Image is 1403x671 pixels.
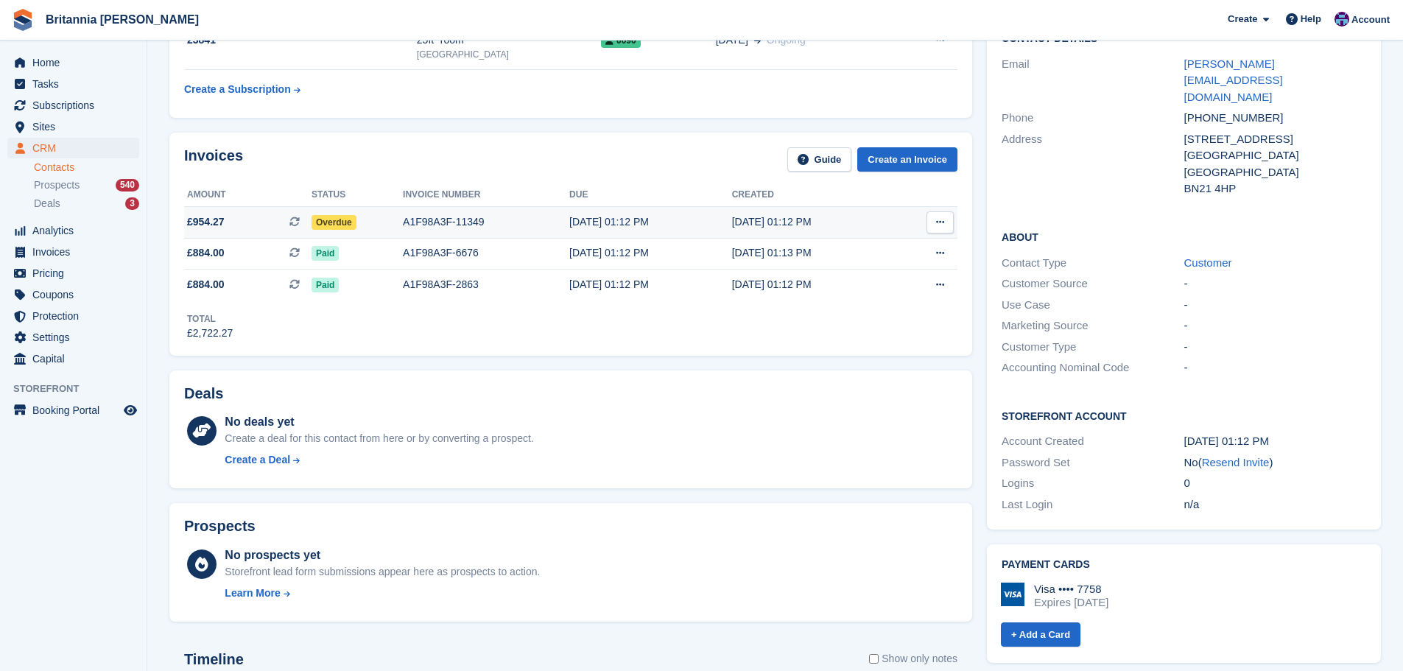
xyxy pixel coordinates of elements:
[225,586,280,601] div: Learn More
[184,518,256,535] h2: Prospects
[7,263,139,284] a: menu
[857,147,957,172] a: Create an Invoice
[869,651,957,667] label: Show only notes
[1002,454,1184,471] div: Password Set
[1184,110,1366,127] div: [PHONE_NUMBER]
[7,138,139,158] a: menu
[1002,56,1184,106] div: Email
[1002,496,1184,513] div: Last Login
[187,277,225,292] span: £884.00
[7,306,139,326] a: menu
[767,34,806,46] span: Ongoing
[7,116,139,137] a: menu
[1184,496,1366,513] div: n/a
[1184,131,1366,148] div: [STREET_ADDRESS]
[601,33,641,48] span: 0090
[1002,339,1184,356] div: Customer Type
[1002,559,1366,571] h2: Payment cards
[417,32,601,48] div: 25ft² room
[1184,359,1366,376] div: -
[1228,12,1257,27] span: Create
[403,214,569,230] div: A1F98A3F-11349
[1034,596,1108,609] div: Expires [DATE]
[1184,297,1366,314] div: -
[569,277,732,292] div: [DATE] 01:12 PM
[1184,180,1366,197] div: BN21 4HP
[13,382,147,396] span: Storefront
[116,179,139,192] div: 540
[7,284,139,305] a: menu
[187,245,225,261] span: £884.00
[1184,256,1232,269] a: Customer
[417,48,601,61] div: [GEOGRAPHIC_DATA]
[312,278,339,292] span: Paid
[312,246,339,261] span: Paid
[32,95,121,116] span: Subscriptions
[1351,13,1390,27] span: Account
[7,74,139,94] a: menu
[32,220,121,241] span: Analytics
[1001,583,1024,606] img: Visa Logo
[1301,12,1321,27] span: Help
[569,214,732,230] div: [DATE] 01:12 PM
[1002,317,1184,334] div: Marketing Source
[184,651,244,668] h2: Timeline
[1002,255,1184,272] div: Contact Type
[403,277,569,292] div: A1F98A3F-2863
[7,400,139,421] a: menu
[1202,456,1270,468] a: Resend Invite
[869,651,879,667] input: Show only notes
[1198,456,1273,468] span: ( )
[184,385,223,402] h2: Deals
[732,183,895,207] th: Created
[1002,359,1184,376] div: Accounting Nominal Code
[184,147,243,172] h2: Invoices
[732,214,895,230] div: [DATE] 01:12 PM
[12,9,34,31] img: stora-icon-8386f47178a22dfd0bd8f6a31ec36ba5ce8667c1dd55bd0f319d3a0aa187defe.svg
[184,82,291,97] div: Create a Subscription
[225,547,540,564] div: No prospects yet
[7,348,139,369] a: menu
[1184,475,1366,492] div: 0
[1001,622,1080,647] a: + Add a Card
[32,116,121,137] span: Sites
[32,306,121,326] span: Protection
[403,245,569,261] div: A1F98A3F-6676
[34,196,139,211] a: Deals 3
[184,32,417,48] div: 23841
[7,242,139,262] a: menu
[34,161,139,175] a: Contacts
[1335,12,1349,27] img: Becca Clark
[7,220,139,241] a: menu
[7,52,139,73] a: menu
[34,178,80,192] span: Prospects
[122,401,139,419] a: Preview store
[1034,583,1108,596] div: Visa •••• 7758
[225,452,290,468] div: Create a Deal
[1002,433,1184,450] div: Account Created
[569,245,732,261] div: [DATE] 01:12 PM
[7,327,139,348] a: menu
[225,413,533,431] div: No deals yet
[40,7,205,32] a: Britannia [PERSON_NAME]
[225,452,533,468] a: Create a Deal
[32,52,121,73] span: Home
[187,326,233,341] div: £2,722.27
[184,183,312,207] th: Amount
[1184,275,1366,292] div: -
[225,431,533,446] div: Create a deal for this contact from here or by converting a prospect.
[569,183,732,207] th: Due
[32,348,121,369] span: Capital
[32,284,121,305] span: Coupons
[1002,297,1184,314] div: Use Case
[312,183,403,207] th: Status
[225,564,540,580] div: Storefront lead form submissions appear here as prospects to action.
[1184,57,1283,103] a: [PERSON_NAME][EMAIL_ADDRESS][DOMAIN_NAME]
[1184,339,1366,356] div: -
[312,215,356,230] span: Overdue
[732,277,895,292] div: [DATE] 01:12 PM
[1002,110,1184,127] div: Phone
[187,312,233,326] div: Total
[1002,475,1184,492] div: Logins
[1002,131,1184,197] div: Address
